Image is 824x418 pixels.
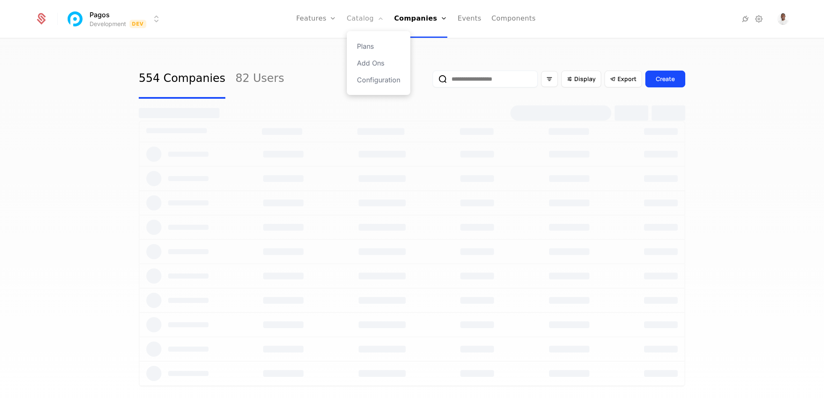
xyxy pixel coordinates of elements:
[90,10,110,20] span: Pagos
[618,75,636,83] span: Export
[656,75,675,83] div: Create
[357,58,400,68] a: Add Ons
[235,59,284,99] a: 82 Users
[357,75,400,85] a: Configuration
[65,9,85,29] img: Pagos
[777,13,789,25] button: Open user button
[754,14,764,24] a: Settings
[777,13,789,25] img: LJ Durante
[90,20,126,28] div: Development
[129,20,147,28] span: Dev
[740,14,750,24] a: Integrations
[139,59,225,99] a: 554 Companies
[68,10,162,28] button: Select environment
[541,71,558,87] button: Filter options
[561,71,601,87] button: Display
[645,71,685,87] button: Create
[605,71,642,87] button: Export
[574,75,596,83] span: Display
[357,41,400,51] a: Plans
